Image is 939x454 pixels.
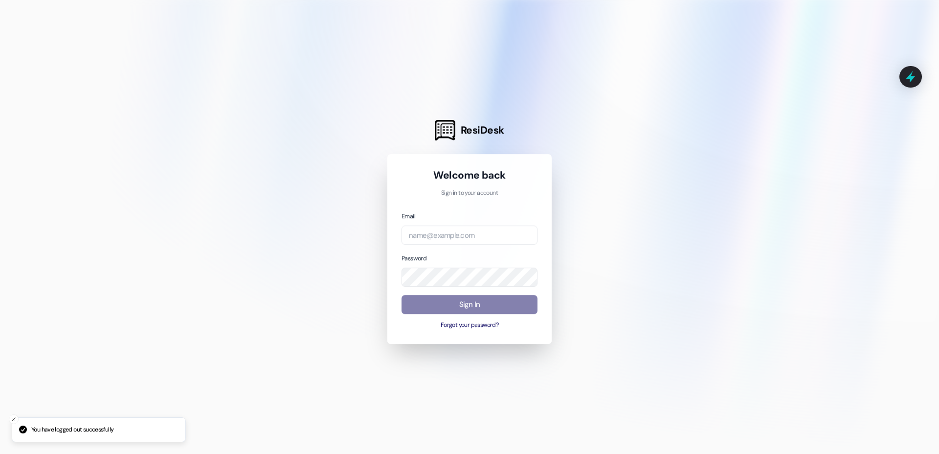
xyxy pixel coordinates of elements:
input: name@example.com [402,226,537,245]
button: Close toast [9,414,19,424]
span: ResiDesk [461,123,504,137]
button: Sign In [402,295,537,315]
h1: Welcome back [402,168,537,182]
label: Email [402,212,415,220]
label: Password [402,254,426,262]
p: You have logged out successfully [31,426,113,434]
button: Forgot your password? [402,321,537,330]
img: ResiDesk Logo [435,120,455,140]
p: Sign in to your account [402,189,537,198]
